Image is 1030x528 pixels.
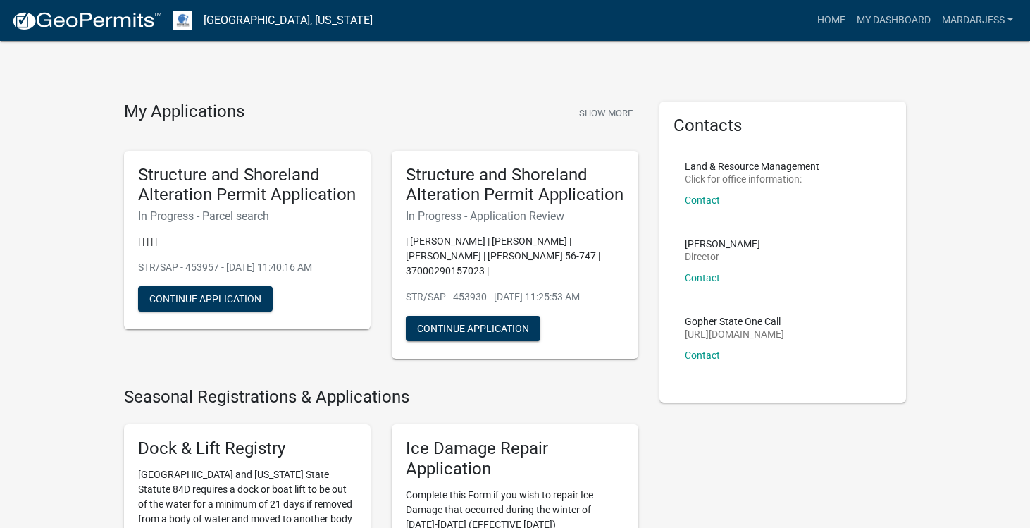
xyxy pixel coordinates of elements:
[685,239,760,249] p: [PERSON_NAME]
[685,272,720,283] a: Contact
[685,195,720,206] a: Contact
[138,165,356,206] h5: Structure and Shoreland Alteration Permit Application
[406,234,624,278] p: | [PERSON_NAME] | [PERSON_NAME] | [PERSON_NAME] | [PERSON_NAME] 56-747 | 37000290157023 |
[406,316,540,341] button: Continue Application
[124,102,244,123] h4: My Applications
[812,7,851,34] a: Home
[204,8,373,32] a: [GEOGRAPHIC_DATA], [US_STATE]
[406,290,624,305] p: STR/SAP - 453930 - [DATE] 11:25:53 AM
[685,350,720,361] a: Contact
[573,102,638,125] button: Show More
[138,438,356,459] h5: Dock & Lift Registry
[685,252,760,262] p: Director
[406,438,624,479] h5: Ice Damage Repair Application
[138,286,273,312] button: Continue Application
[685,329,784,339] p: [URL][DOMAIN_NAME]
[138,234,356,249] p: | | | | |
[685,161,819,171] p: Land & Resource Management
[138,260,356,275] p: STR/SAP - 453957 - [DATE] 11:40:16 AM
[851,7,936,34] a: My Dashboard
[406,209,624,223] h6: In Progress - Application Review
[138,209,356,223] h6: In Progress - Parcel search
[124,387,638,407] h4: Seasonal Registrations & Applications
[674,116,892,136] h5: Contacts
[936,7,1019,34] a: MarDarJess
[685,174,819,184] p: Click for office information:
[173,11,192,30] img: Otter Tail County, Minnesota
[406,165,624,206] h5: Structure and Shoreland Alteration Permit Application
[685,317,784,326] p: Gopher State One Call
